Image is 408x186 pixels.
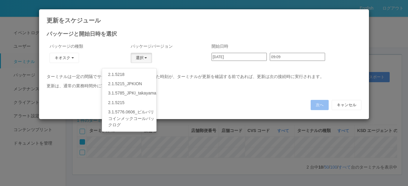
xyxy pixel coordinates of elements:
p: 更新は、通常の業務時間外に実行するよう推奨します。 [47,83,361,89]
a: 2.1.5215_JPKION [102,79,156,88]
button: 次へ [311,100,329,110]
button: キャンセル [332,100,361,110]
a: 2.1.5218 [102,70,156,79]
a: 3.1.5776.0523 [102,130,156,139]
a: 3.1.5776.0606_ビルバリコインメックコールバックログ [102,107,156,130]
button: キオスク [50,53,79,63]
p: ターミナルは一定の間隔でサーバーに接続します。指定した時刻が、ターミナルが更新を確認する前であれば、更新は次の接続時に実行されます。 [47,73,361,80]
a: 2.1.5215 [102,98,156,107]
button: 選択 [131,53,152,63]
p: パッケージバージョン [131,43,197,49]
h4: 更新をスケジュール [47,17,361,24]
p: 開始日時 [212,43,358,49]
a: 3.1.5785_JPKI_takayama [102,88,156,98]
p: パッケージの種類 [50,43,116,49]
h4: パッケージと開始日時を選択 [47,31,361,37]
ul: 選択 [102,68,157,132]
